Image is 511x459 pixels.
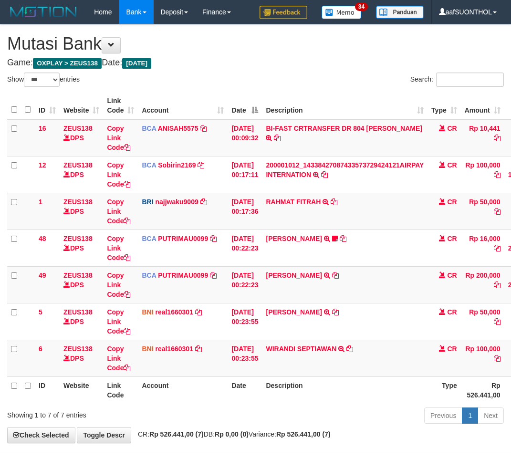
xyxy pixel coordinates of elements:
[195,308,202,316] a: Copy real1660301 to clipboard
[266,198,321,206] a: RAHMAT FITRAH
[461,340,504,376] td: Rp 100,000
[494,281,501,289] a: Copy Rp 200,000 to clipboard
[276,430,331,438] strong: Rp 526.441,00 (7)
[410,73,504,87] label: Search:
[461,266,504,303] td: Rp 200,000
[274,134,281,142] a: Copy BI-FAST CRTRANSFER DR 804 AGUS SALIM to clipboard
[332,271,339,279] a: Copy DANANG SUKOCO to clipboard
[266,345,336,353] a: WIRANDI SEPTIAWAN
[138,376,228,404] th: Account
[210,271,217,279] a: Copy PUTRIMAU0099 to clipboard
[448,345,457,353] span: CR
[428,92,461,119] th: Type: activate to sort column ascending
[142,125,156,132] span: BCA
[461,376,504,404] th: Rp 526.441,00
[200,125,207,132] a: Copy ANISAH5575 to clipboard
[107,308,130,335] a: Copy Link Code
[228,229,262,266] td: [DATE] 00:22:23
[103,376,138,404] th: Link Code
[332,308,339,316] a: Copy ANDRI SARAKHSI to clipboard
[7,5,80,19] img: MOTION_logo.png
[35,376,60,404] th: ID
[436,73,504,87] input: Search:
[63,271,93,279] a: ZEUS138
[7,407,206,420] div: Showing 1 to 7 of 7 entries
[7,73,80,87] label: Show entries
[158,235,208,242] a: PUTRIMAU0099
[39,345,42,353] span: 6
[63,161,93,169] a: ZEUS138
[266,161,424,178] a: 200001012_14338427087433573729424121AIRPAY INTERNATION
[355,2,368,11] span: 34
[195,345,202,353] a: Copy real1660301 to clipboard
[494,134,501,142] a: Copy Rp 10,441 to clipboard
[228,340,262,376] td: [DATE] 00:23:55
[461,156,504,193] td: Rp 100,000
[494,355,501,362] a: Copy Rp 100,000 to clipboard
[39,235,46,242] span: 48
[7,427,75,443] a: Check Selected
[63,345,93,353] a: ZEUS138
[376,6,424,19] img: panduan.png
[448,125,457,132] span: CR
[228,303,262,340] td: [DATE] 00:23:55
[461,229,504,266] td: Rp 16,000
[228,156,262,193] td: [DATE] 00:17:11
[60,303,103,340] td: DPS
[39,198,42,206] span: 1
[107,235,130,261] a: Copy Link Code
[133,430,331,438] span: CR: DB: Variance:
[63,125,93,132] a: ZEUS138
[494,244,501,252] a: Copy Rp 16,000 to clipboard
[448,161,457,169] span: CR
[138,92,228,119] th: Account: activate to sort column ascending
[322,6,362,19] img: Button%20Memo.svg
[7,58,504,68] h4: Game: Date:
[39,125,46,132] span: 16
[158,271,208,279] a: PUTRIMAU0099
[149,430,204,438] strong: Rp 526.441,00 (7)
[266,308,322,316] a: [PERSON_NAME]
[35,92,60,119] th: ID: activate to sort column ascending
[262,376,428,404] th: Description
[461,119,504,156] td: Rp 10,441
[494,171,501,178] a: Copy Rp 100,000 to clipboard
[262,119,428,156] td: BI-FAST CRTRANSFER DR 804 [PERSON_NAME]
[60,193,103,229] td: DPS
[60,266,103,303] td: DPS
[210,235,217,242] a: Copy PUTRIMAU0099 to clipboard
[228,119,262,156] td: [DATE] 00:09:32
[462,407,478,424] a: 1
[39,161,46,169] span: 12
[33,58,102,69] span: OXPLAY > ZEUS138
[158,161,196,169] a: Sobirin2169
[63,235,93,242] a: ZEUS138
[107,271,130,298] a: Copy Link Code
[24,73,60,87] select: Showentries
[122,58,151,69] span: [DATE]
[107,125,130,151] a: Copy Link Code
[198,161,204,169] a: Copy Sobirin2169 to clipboard
[60,340,103,376] td: DPS
[39,271,46,279] span: 49
[155,345,193,353] a: real1660301
[494,318,501,325] a: Copy Rp 50,000 to clipboard
[461,303,504,340] td: Rp 50,000
[7,34,504,53] h1: Mutasi Bank
[228,266,262,303] td: [DATE] 00:22:23
[215,430,249,438] strong: Rp 0,00 (0)
[448,308,457,316] span: CR
[155,308,193,316] a: real1660301
[228,193,262,229] td: [DATE] 00:17:36
[461,92,504,119] th: Amount: activate to sort column ascending
[63,198,93,206] a: ZEUS138
[448,235,457,242] span: CR
[266,271,322,279] a: [PERSON_NAME]
[142,308,153,316] span: BNI
[60,119,103,156] td: DPS
[142,345,153,353] span: BNI
[158,125,198,132] a: ANISAH5575
[260,6,307,19] img: Feedback.jpg
[103,92,138,119] th: Link Code: activate to sort column ascending
[266,235,322,242] a: [PERSON_NAME]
